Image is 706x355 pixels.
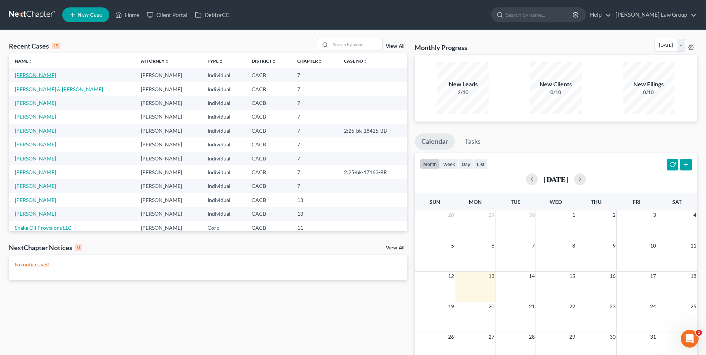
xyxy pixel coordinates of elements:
[386,44,404,49] a: View All
[291,193,338,207] td: 13
[143,8,191,21] a: Client Portal
[571,210,576,219] span: 1
[28,59,33,64] i: unfold_more
[488,210,495,219] span: 29
[135,124,202,137] td: [PERSON_NAME]
[246,68,291,82] td: CACB
[246,137,291,151] td: CACB
[550,199,562,205] span: Wed
[15,183,56,189] a: [PERSON_NAME]
[291,165,338,179] td: 7
[291,68,338,82] td: 7
[690,241,697,250] span: 11
[474,159,488,169] button: list
[135,165,202,179] td: [PERSON_NAME]
[612,241,616,250] span: 9
[135,193,202,207] td: [PERSON_NAME]
[693,210,697,219] span: 4
[135,179,202,193] td: [PERSON_NAME]
[202,165,245,179] td: Individual
[437,89,489,96] div: 2/10
[530,89,582,96] div: 0/10
[15,113,56,120] a: [PERSON_NAME]
[612,8,697,21] a: [PERSON_NAME] Law Group
[609,302,616,311] span: 23
[488,332,495,341] span: 27
[191,8,233,21] a: DebtorCC
[291,137,338,151] td: 7
[623,89,674,96] div: 0/10
[246,124,291,137] td: CACB
[9,42,60,50] div: Recent Cases
[246,207,291,221] td: CACB
[344,58,368,64] a: Case Nounfold_more
[291,96,338,110] td: 7
[447,272,455,281] span: 12
[246,165,291,179] td: CACB
[612,210,616,219] span: 2
[586,8,611,21] a: Help
[363,59,368,64] i: unfold_more
[528,272,536,281] span: 14
[52,43,60,49] div: 15
[297,58,322,64] a: Chapterunfold_more
[681,330,699,348] iframe: Intercom live chat
[135,221,202,235] td: [PERSON_NAME]
[202,110,245,124] td: Individual
[491,241,495,250] span: 6
[135,82,202,96] td: [PERSON_NAME]
[15,210,56,217] a: [PERSON_NAME]
[696,330,702,336] span: 1
[77,12,102,18] span: New Case
[291,207,338,221] td: 13
[135,110,202,124] td: [PERSON_NAME]
[135,68,202,82] td: [PERSON_NAME]
[202,68,245,82] td: Individual
[202,221,245,235] td: Corp
[135,96,202,110] td: [PERSON_NAME]
[569,272,576,281] span: 15
[623,80,674,89] div: New Filings
[420,159,440,169] button: month
[272,59,276,64] i: unfold_more
[291,82,338,96] td: 7
[246,179,291,193] td: CACB
[165,59,169,64] i: unfold_more
[15,58,33,64] a: Nameunfold_more
[15,155,56,162] a: [PERSON_NAME]
[291,221,338,235] td: 11
[415,133,455,150] a: Calendar
[318,59,322,64] i: unfold_more
[75,244,82,251] div: 0
[202,179,245,193] td: Individual
[528,332,536,341] span: 28
[15,225,72,231] a: Snake Oil Provisions LLC
[447,210,455,219] span: 28
[528,210,536,219] span: 30
[202,124,245,137] td: Individual
[291,179,338,193] td: 7
[246,152,291,165] td: CACB
[15,86,103,92] a: [PERSON_NAME] & [PERSON_NAME]
[202,137,245,151] td: Individual
[135,137,202,151] td: [PERSON_NAME]
[447,302,455,311] span: 19
[633,199,640,205] span: Fri
[141,58,169,64] a: Attorneyunfold_more
[386,245,404,251] a: View All
[291,124,338,137] td: 7
[135,207,202,221] td: [PERSON_NAME]
[571,241,576,250] span: 8
[246,110,291,124] td: CACB
[202,82,245,96] td: Individual
[649,241,657,250] span: 10
[528,302,536,311] span: 21
[437,80,489,89] div: New Leads
[672,199,682,205] span: Sat
[15,141,56,147] a: [PERSON_NAME]
[246,82,291,96] td: CACB
[208,58,223,64] a: Typeunfold_more
[202,207,245,221] td: Individual
[649,272,657,281] span: 17
[488,302,495,311] span: 20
